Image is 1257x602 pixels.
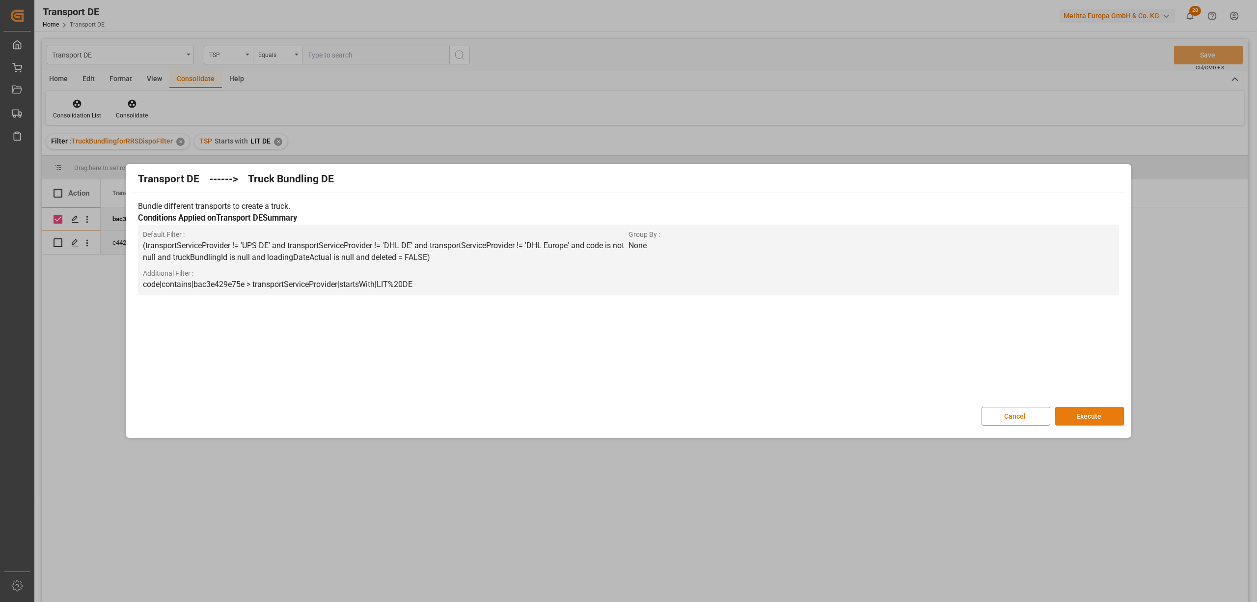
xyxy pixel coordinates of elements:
[209,172,238,187] h2: ------>
[138,172,199,187] h2: Transport DE
[628,240,1114,252] p: None
[982,407,1050,426] button: Cancel
[138,201,1119,212] p: Bundle different transports to create a truck.
[143,268,628,279] span: Additional Filter :
[248,172,334,187] h2: Truck Bundling DE
[143,240,628,263] p: (transportServiceProvider != 'UPS DE' and transportServiceProvider != 'DHL DE' and transportServi...
[628,229,1114,240] span: Group By :
[138,212,1119,225] h3: Conditions Applied on Transport DE Summary
[143,279,628,290] p: code|contains|bac3e429e75e > transportServiceProvider|startsWith|LIT%20DE
[143,229,628,240] span: Default Filter :
[1055,407,1124,426] button: Execute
